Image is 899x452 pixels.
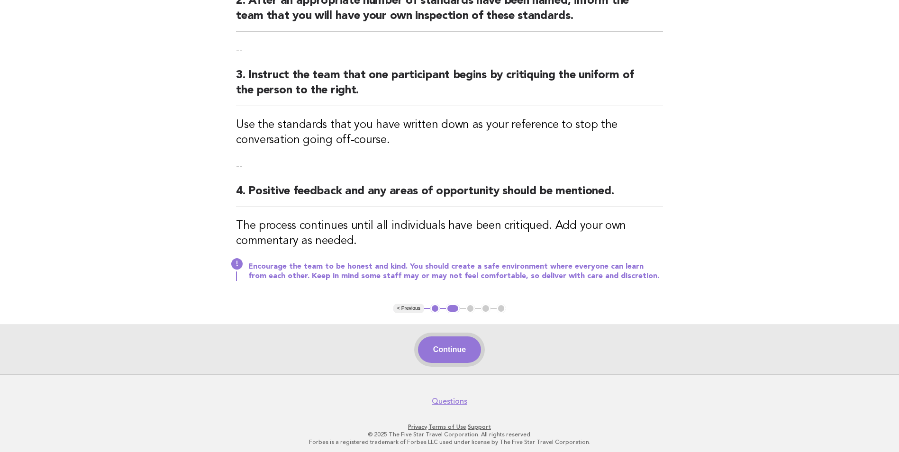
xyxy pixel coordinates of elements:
a: Questions [432,397,467,406]
p: © 2025 The Five Star Travel Corporation. All rights reserved. [160,431,740,438]
p: Encourage the team to be honest and kind. You should create a safe environment where everyone can... [248,262,663,281]
a: Privacy [408,424,427,430]
p: -- [236,43,663,56]
p: -- [236,159,663,172]
h3: Use the standards that you have written down as your reference to stop the conversation going off... [236,118,663,148]
button: < Previous [393,304,424,313]
a: Support [468,424,491,430]
button: Continue [418,336,481,363]
button: 1 [430,304,440,313]
button: 2 [446,304,460,313]
a: Terms of Use [428,424,466,430]
p: · · [160,423,740,431]
h3: The process continues until all individuals have been critiqued. Add your own commentary as needed. [236,218,663,249]
p: Forbes is a registered trademark of Forbes LLC used under license by The Five Star Travel Corpora... [160,438,740,446]
h2: 4. Positive feedback and any areas of opportunity should be mentioned. [236,184,663,207]
h2: 3. Instruct the team that one participant begins by critiquing the uniform of the person to the r... [236,68,663,106]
